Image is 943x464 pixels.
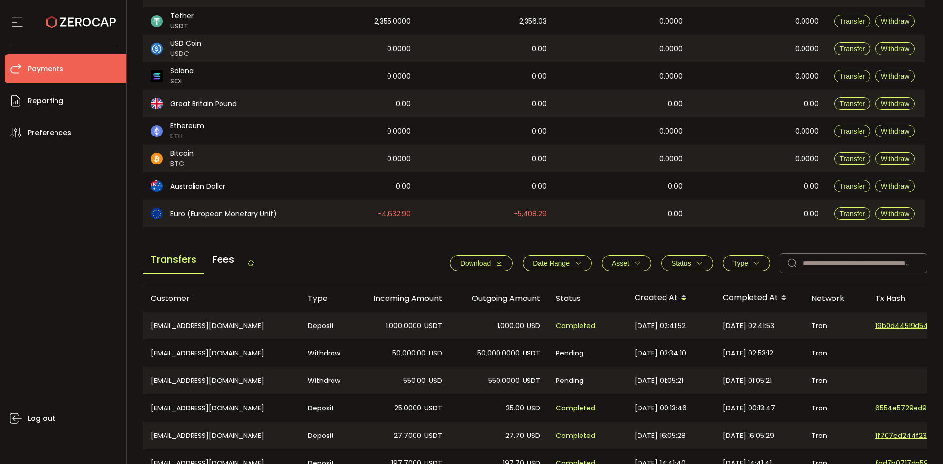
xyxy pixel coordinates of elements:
span: 0.0000 [795,71,819,82]
span: Transfer [840,45,865,53]
span: 0.0000 [795,153,819,164]
div: Tron [804,339,867,367]
span: Transfer [840,100,865,108]
span: 0.00 [668,98,683,109]
span: 0.00 [532,43,547,55]
img: btc_portfolio.svg [151,153,163,164]
span: [DATE] 02:41:53 [723,320,774,331]
button: Transfer [834,207,871,220]
div: Deposit [300,422,352,449]
span: 0.00 [804,98,819,109]
span: Status [671,259,691,267]
div: Withdraw [300,367,352,394]
span: 0.00 [532,181,547,192]
span: Payments [28,62,63,76]
span: 0.0000 [659,126,683,137]
img: aud_portfolio.svg [151,180,163,192]
span: Withdraw [881,72,909,80]
span: 0.00 [532,153,547,164]
button: Transfer [834,70,871,82]
button: Withdraw [875,97,915,110]
span: [DATE] 16:05:28 [635,430,686,441]
span: [DATE] 00:13:46 [635,403,687,414]
img: usdc_portfolio.svg [151,43,163,55]
span: 25.0000 [394,403,421,414]
span: USDT [523,375,540,386]
span: Transfers [143,246,204,274]
img: sol_portfolio.png [151,70,163,82]
span: USD Coin [170,38,201,49]
span: Withdraw [881,17,909,25]
span: USD [429,375,442,386]
span: -4,632.90 [378,208,411,219]
span: 0.0000 [659,16,683,27]
span: ETH [170,131,204,141]
button: Withdraw [875,152,915,165]
span: Asset [612,259,629,267]
span: 0.0000 [795,43,819,55]
div: Customer [143,293,300,304]
span: Transfer [840,72,865,80]
button: Date Range [523,255,592,271]
div: Incoming Amount [352,293,450,304]
button: Withdraw [875,15,915,27]
div: Withdraw [300,339,352,367]
span: Date Range [533,259,570,267]
span: Transfer [840,182,865,190]
button: Withdraw [875,42,915,55]
span: [DATE] 02:53:12 [723,348,773,359]
span: Withdraw [881,210,909,218]
span: 1,000.00 [497,320,524,331]
span: Withdraw [881,45,909,53]
div: Type [300,293,352,304]
span: [DATE] 02:41:52 [635,320,686,331]
span: BTC [170,159,194,169]
span: Fees [204,246,242,273]
div: [EMAIL_ADDRESS][DOMAIN_NAME] [143,422,300,449]
span: USDC [170,49,201,59]
img: usdt_portfolio.svg [151,15,163,27]
span: 0.00 [532,98,547,109]
span: 50,000.0000 [477,348,520,359]
span: Withdraw [881,182,909,190]
span: -5,408.29 [514,208,547,219]
button: Transfer [834,15,871,27]
div: Completed At [715,290,804,306]
span: 2,356.03 [519,16,547,27]
span: Download [460,259,491,267]
span: Withdraw [881,127,909,135]
span: Completed [556,320,595,331]
span: 0.00 [532,126,547,137]
div: [EMAIL_ADDRESS][DOMAIN_NAME] [143,394,300,422]
div: [EMAIL_ADDRESS][DOMAIN_NAME] [143,367,300,394]
button: Withdraw [875,125,915,137]
span: Australian Dollar [170,181,225,191]
button: Asset [602,255,651,271]
button: Status [661,255,713,271]
img: eth_portfolio.svg [151,125,163,137]
span: 27.7000 [394,430,421,441]
span: 0.0000 [387,126,411,137]
span: Transfer [840,155,865,163]
iframe: Chat Widget [894,417,943,464]
span: 0.0000 [387,71,411,82]
div: Created At [627,290,715,306]
div: Tron [804,394,867,422]
span: Withdraw [881,100,909,108]
span: USDT [424,320,442,331]
span: [DATE] 00:13:47 [723,403,775,414]
span: 0.0000 [659,153,683,164]
div: [EMAIL_ADDRESS][DOMAIN_NAME] [143,339,300,367]
span: USDT [170,21,194,31]
span: 0.00 [668,181,683,192]
div: Network [804,293,867,304]
span: Transfer [840,210,865,218]
span: [DATE] 16:05:29 [723,430,774,441]
span: USD [527,430,540,441]
span: SOL [170,76,194,86]
div: Outgoing Amount [450,293,548,304]
span: 550.0000 [488,375,520,386]
span: 550.00 [403,375,426,386]
span: [DATE] 01:05:21 [635,375,683,386]
div: Deposit [300,312,352,339]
